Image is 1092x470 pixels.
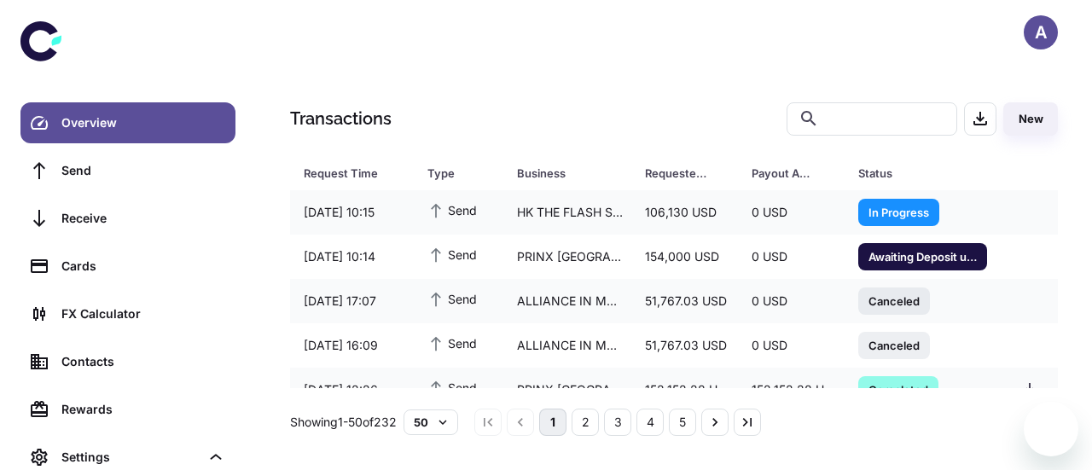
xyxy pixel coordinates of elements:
[631,196,738,229] div: 106,130 USD
[503,285,631,317] div: ALLIANCE IN MOTION GLOBAL INCORPORATED TY
[472,409,764,436] nav: pagination navigation
[752,161,838,185] span: Payout Amount
[61,113,225,132] div: Overview
[669,409,696,436] button: Go to page 5
[427,161,474,185] div: Type
[1003,102,1058,136] button: New
[61,305,225,323] div: FX Calculator
[631,329,738,362] div: 51,767.03 USD
[304,161,385,185] div: Request Time
[20,246,235,287] a: Cards
[290,329,414,362] div: [DATE] 16:09
[61,257,225,276] div: Cards
[427,289,477,308] span: Send
[631,241,738,273] div: 154,000 USD
[20,341,235,382] a: Contacts
[20,293,235,334] a: FX Calculator
[738,196,845,229] div: 0 USD
[539,409,566,436] button: page 1
[858,161,965,185] div: Status
[61,448,200,467] div: Settings
[427,245,477,264] span: Send
[427,334,477,352] span: Send
[290,413,397,432] p: Showing 1-50 of 232
[20,198,235,239] a: Receive
[858,336,930,353] span: Canceled
[738,374,845,406] div: 152,152.28 USD
[503,329,631,362] div: ALLIANCE IN MOTION GLOBAL INCORPORATED TY
[61,400,225,419] div: Rewards
[503,374,631,406] div: PRINX [GEOGRAPHIC_DATA] ([GEOGRAPHIC_DATA]) TIRE CO. LTD
[427,200,477,219] span: Send
[636,409,664,436] button: Go to page 4
[738,285,845,317] div: 0 USD
[734,409,761,436] button: Go to last page
[858,292,930,309] span: Canceled
[645,161,731,185] span: Requested Amount
[20,389,235,430] a: Rewards
[427,378,477,397] span: Send
[738,329,845,362] div: 0 USD
[752,161,816,185] div: Payout Amount
[858,247,987,264] span: Awaiting Deposit until [DATE] 13:16
[290,241,414,273] div: [DATE] 10:14
[61,352,225,371] div: Contacts
[427,161,497,185] span: Type
[1024,402,1078,456] iframe: Button to launch messaging window
[572,409,599,436] button: Go to page 2
[631,374,738,406] div: 152,152.28 USD
[404,409,458,435] button: 50
[20,102,235,143] a: Overview
[290,106,392,131] h1: Transactions
[604,409,631,436] button: Go to page 3
[1024,15,1058,49] button: A
[738,241,845,273] div: 0 USD
[61,161,225,180] div: Send
[61,209,225,228] div: Receive
[290,374,414,406] div: [DATE] 12:26
[20,150,235,191] a: Send
[701,409,729,436] button: Go to next page
[503,241,631,273] div: PRINX [GEOGRAPHIC_DATA] ([GEOGRAPHIC_DATA]) TIRE CO. LTD
[858,161,987,185] span: Status
[290,196,414,229] div: [DATE] 10:15
[304,161,407,185] span: Request Time
[290,285,414,317] div: [DATE] 17:07
[631,285,738,317] div: 51,767.03 USD
[858,203,939,220] span: In Progress
[503,196,631,229] div: HK THE FLASH SHIPPING CO LIMITED
[858,380,938,397] span: Completed
[645,161,709,185] div: Requested Amount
